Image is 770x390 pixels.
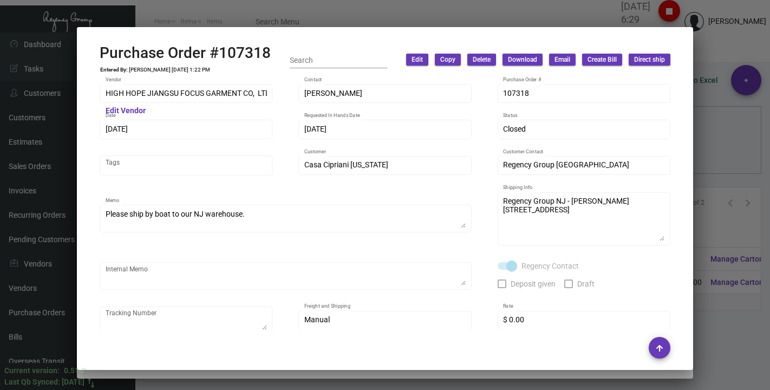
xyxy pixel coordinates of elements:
[467,54,496,66] button: Delete
[100,44,271,62] h2: Purchase Order #107318
[521,259,579,272] span: Regency Contact
[508,55,537,64] span: Download
[582,54,622,66] button: Create Bill
[554,55,570,64] span: Email
[412,55,423,64] span: Edit
[4,365,60,376] div: Current version:
[406,54,428,66] button: Edit
[440,55,455,64] span: Copy
[100,67,128,73] td: Entered By:
[473,55,491,64] span: Delete
[588,55,617,64] span: Create Bill
[435,54,461,66] button: Copy
[4,376,84,388] div: Last Qb Synced: [DATE]
[549,54,576,66] button: Email
[64,365,86,376] div: 0.51.2
[304,315,330,324] span: Manual
[106,107,146,115] mat-hint: Edit Vendor
[511,277,556,290] span: Deposit given
[503,54,543,66] button: Download
[503,125,526,133] span: Closed
[577,277,595,290] span: Draft
[629,54,670,66] button: Direct ship
[634,55,665,64] span: Direct ship
[128,67,211,73] td: [PERSON_NAME] [DATE] 1:22 PM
